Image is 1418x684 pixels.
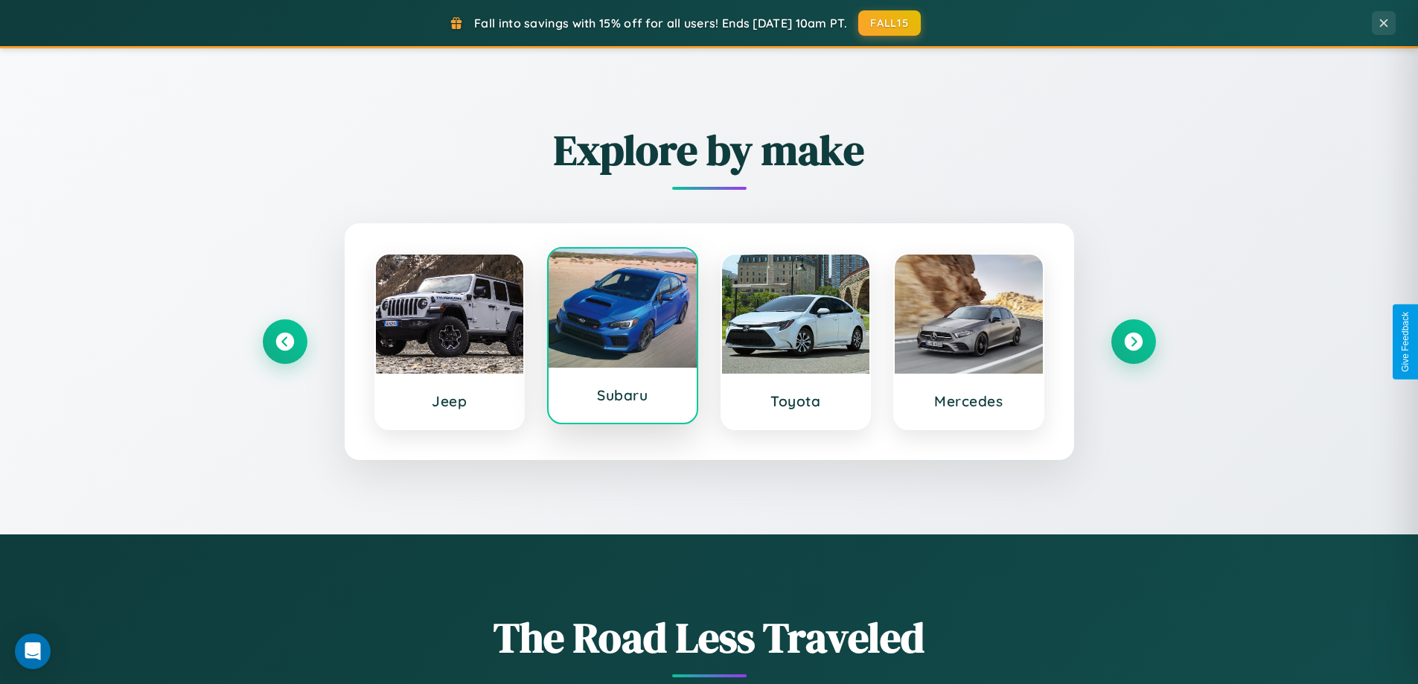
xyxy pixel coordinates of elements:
[1400,312,1411,372] div: Give Feedback
[15,633,51,669] div: Open Intercom Messenger
[391,392,509,410] h3: Jeep
[263,609,1156,666] h1: The Road Less Traveled
[263,121,1156,179] h2: Explore by make
[737,392,855,410] h3: Toyota
[858,10,921,36] button: FALL15
[910,392,1028,410] h3: Mercedes
[474,16,847,31] span: Fall into savings with 15% off for all users! Ends [DATE] 10am PT.
[563,386,682,404] h3: Subaru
